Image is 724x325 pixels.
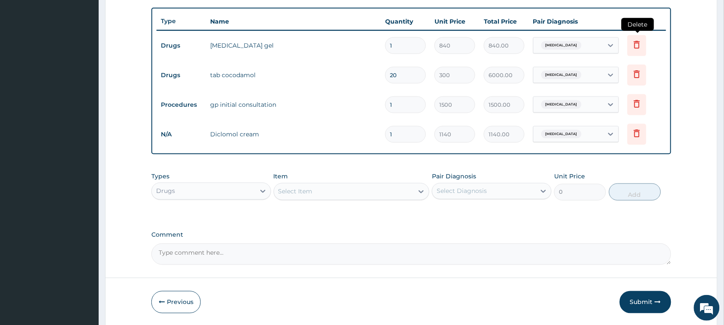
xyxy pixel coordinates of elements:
[157,13,206,29] th: Type
[206,96,381,113] td: gp initial consultation
[541,41,582,50] span: [MEDICAL_DATA]
[480,13,529,30] th: Total Price
[141,4,161,25] div: Minimize live chat window
[206,66,381,84] td: tab cocodamol
[278,187,313,196] div: Select Item
[432,172,476,181] label: Pair Diagnosis
[541,71,582,79] span: [MEDICAL_DATA]
[157,67,206,83] td: Drugs
[157,38,206,54] td: Drugs
[430,13,480,30] th: Unit Price
[151,173,169,181] label: Types
[157,126,206,142] td: N/A
[45,48,144,59] div: Chat with us now
[554,172,585,181] label: Unit Price
[206,13,381,30] th: Name
[151,232,671,239] label: Comment
[151,291,201,313] button: Previous
[541,130,582,138] span: [MEDICAL_DATA]
[609,184,661,201] button: Add
[16,43,35,64] img: d_794563401_company_1708531726252_794563401
[206,126,381,143] td: Diclomol cream
[381,13,430,30] th: Quantity
[4,234,163,264] textarea: Type your message and hit 'Enter'
[206,37,381,54] td: [MEDICAL_DATA] gel
[621,18,654,31] span: Delete
[156,187,175,196] div: Drugs
[541,100,582,109] span: [MEDICAL_DATA]
[437,187,487,196] div: Select Diagnosis
[620,291,671,313] button: Submit
[529,13,623,30] th: Pair Diagnosis
[157,97,206,113] td: Procedures
[274,172,288,181] label: Item
[623,13,666,30] th: Actions
[50,108,118,195] span: We're online!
